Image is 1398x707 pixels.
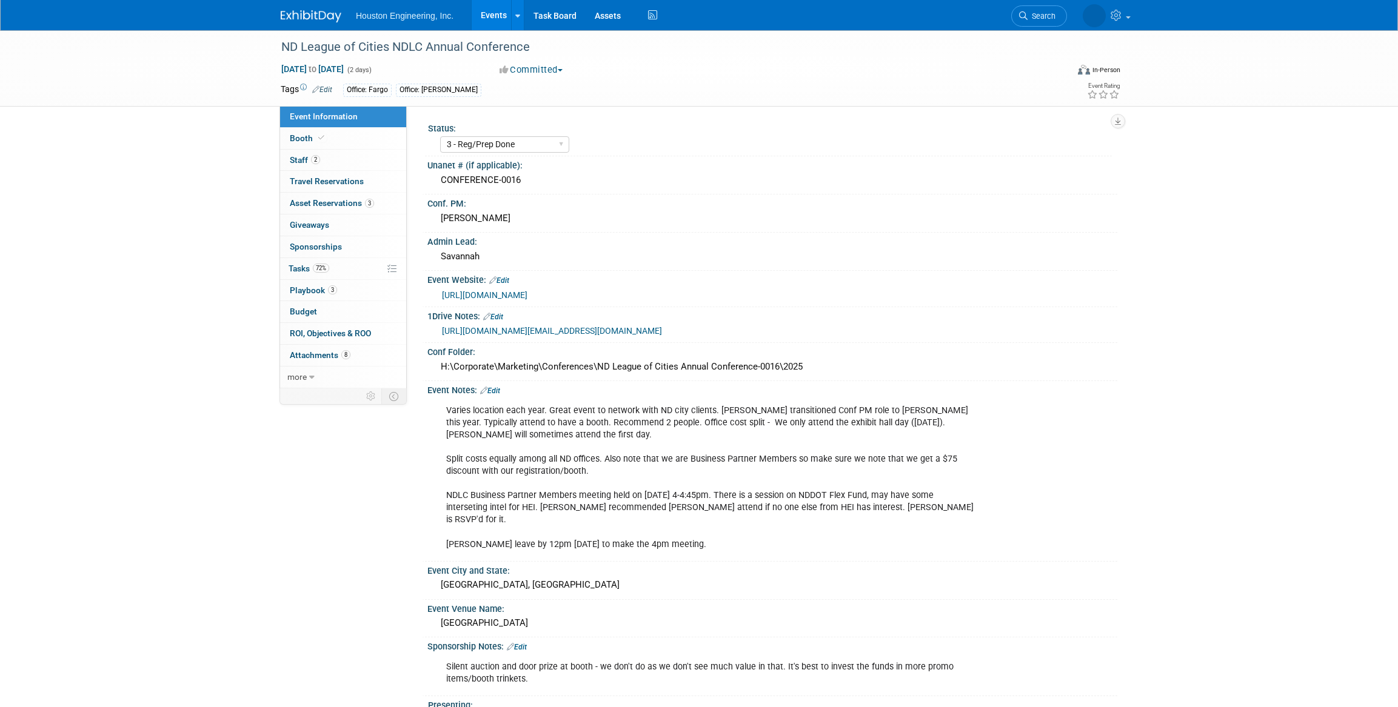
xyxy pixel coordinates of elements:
[1011,5,1067,27] a: Search
[280,193,406,214] a: Asset Reservations3
[280,280,406,301] a: Playbook3
[307,64,318,74] span: to
[365,199,374,208] span: 3
[277,36,1049,58] div: ND League of Cities NDLC Annual Conference
[280,301,406,322] a: Budget
[289,264,329,273] span: Tasks
[436,576,1108,594] div: [GEOGRAPHIC_DATA], [GEOGRAPHIC_DATA]
[280,128,406,149] a: Booth
[280,345,406,366] a: Attachments8
[436,209,1108,228] div: [PERSON_NAME]
[361,388,382,404] td: Personalize Event Tab Strip
[356,11,453,21] span: Houston Engineering, Inc.
[280,171,406,192] a: Travel Reservations
[318,134,324,141] i: Booth reservation complete
[436,357,1108,376] div: H:\Corporate\Marketing\Conferences\ND League of Cities Annual Conference-0016\2025
[427,562,1117,577] div: Event City and State:
[489,276,509,285] a: Edit
[290,285,337,295] span: Playbook
[1078,65,1090,75] img: Format-Inperson.png
[483,313,503,321] a: Edit
[436,171,1108,190] div: CONFERENCE-0016
[280,214,406,236] a: Giveaways
[290,350,350,360] span: Attachments
[290,242,342,251] span: Sponsorships
[427,637,1117,653] div: Sponsorship Notes:
[312,85,332,94] a: Edit
[346,66,372,74] span: (2 days)
[281,10,341,22] img: ExhibitDay
[343,84,392,96] div: Office: Fargo
[427,194,1117,210] div: Conf. PM:
[280,258,406,279] a: Tasks72%
[280,323,406,344] a: ROI, Objectives & ROO
[495,64,567,76] button: Committed
[1087,83,1120,89] div: Event Rating
[280,367,406,388] a: more
[290,133,327,143] span: Booth
[280,150,406,171] a: Staff2
[287,372,307,382] span: more
[290,155,320,165] span: Staff
[290,198,374,208] span: Asset Reservations
[436,247,1108,266] div: Savannah
[428,119,1112,134] div: Status:
[311,155,320,164] span: 2
[436,614,1108,632] div: [GEOGRAPHIC_DATA]
[313,264,329,273] span: 72%
[396,84,481,96] div: Office: [PERSON_NAME]
[382,388,407,404] td: Toggle Event Tabs
[427,343,1117,358] div: Conf Folder:
[427,156,1117,171] div: Unanet # (if applicable):
[438,655,984,691] div: Silent auction and door prize at booth - we don't do as we don't see much value in that. It's bes...
[427,381,1117,397] div: Event Notes:
[290,307,317,316] span: Budget
[280,106,406,127] a: Event Information
[341,350,350,359] span: 8
[290,220,329,230] span: Giveaways
[427,600,1117,615] div: Event Venue Name:
[427,271,1117,287] div: Event Website:
[427,233,1117,248] div: Admin Lead:
[281,64,344,75] span: [DATE] [DATE]
[1028,12,1055,21] span: Search
[1092,65,1120,75] div: In-Person
[442,326,662,336] a: [URL][DOMAIN_NAME][EMAIL_ADDRESS][DOMAIN_NAME]
[290,111,358,121] span: Event Information
[290,328,371,338] span: ROI, Objectives & ROO
[438,399,984,557] div: Varies location each year. Great event to network with ND city clients. [PERSON_NAME] transitione...
[507,643,527,651] a: Edit
[280,236,406,257] a: Sponsorships
[281,83,332,97] td: Tags
[328,285,337,294] span: 3
[290,176,364,186] span: Travel Reservations
[442,290,527,300] a: [URL][DOMAIN_NAME]
[995,63,1120,81] div: Event Format
[427,307,1117,323] div: 1Drive Notes:
[480,387,500,395] a: Edit
[1083,4,1106,27] img: Heidi Joarnt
